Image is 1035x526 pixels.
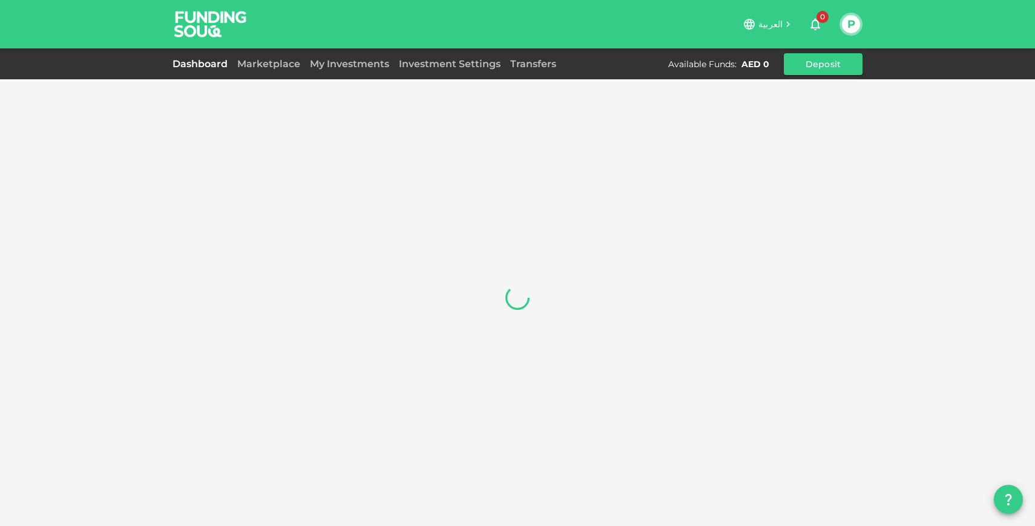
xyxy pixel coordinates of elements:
span: 0 [816,11,829,23]
button: question [994,485,1023,514]
a: My Investments [305,58,394,70]
a: Dashboard [172,58,232,70]
span: العربية [758,19,783,30]
button: P [842,15,860,33]
a: Transfers [505,58,561,70]
a: Investment Settings [394,58,505,70]
button: Deposit [784,53,862,75]
div: AED 0 [741,58,769,70]
div: Available Funds : [668,58,737,70]
button: 0 [803,12,827,36]
a: Marketplace [232,58,305,70]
